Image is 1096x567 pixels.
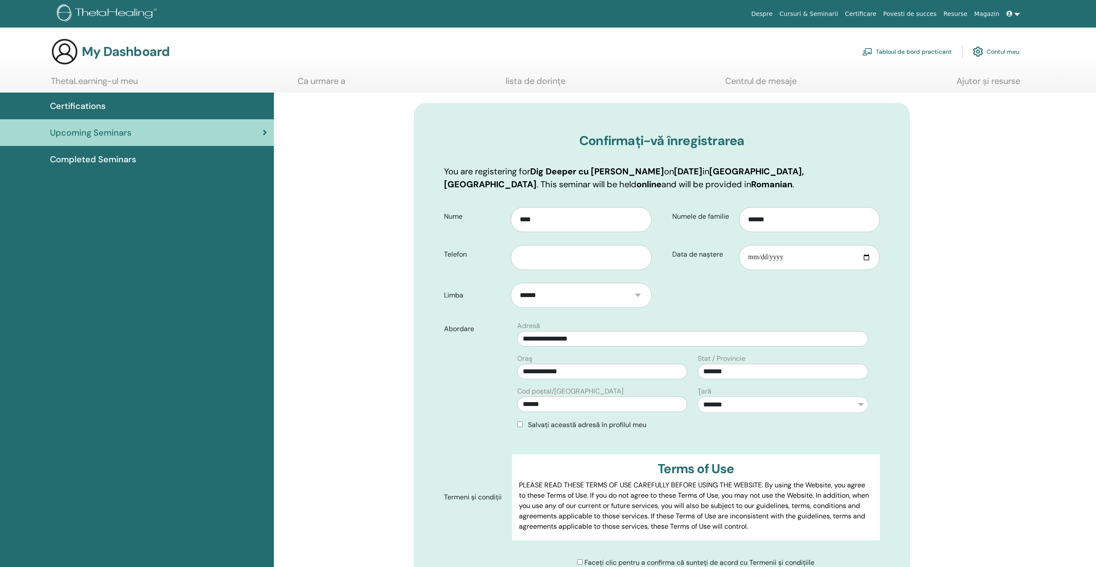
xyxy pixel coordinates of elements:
label: Nume [438,208,511,225]
label: Abordare [438,321,512,337]
label: Telefon [438,246,511,263]
label: Oraş [517,353,532,364]
b: Romanian [751,179,792,190]
span: Completed Seminars [50,153,136,166]
p: You are registering for on in . This seminar will be held and will be provided in . [444,165,880,191]
span: Faceți clic pentru a confirma că sunteți de acord cu Termenii și condițiile [584,558,814,567]
a: Certificare [841,6,880,22]
a: Contul meu [973,42,1019,61]
label: Adresă [517,321,540,331]
a: ThetaLearning-ul meu [51,76,138,93]
h3: My Dashboard [82,44,170,59]
a: Tabloul de bord practicant [862,42,952,61]
h3: Confirmați-vă înregistrarea [444,133,880,149]
label: Stat / Provincie [698,353,745,364]
b: [DATE] [674,166,702,177]
span: Certifications [50,99,106,112]
label: Limba [438,287,511,304]
label: Ţară [698,386,711,397]
label: Data de naștere [666,246,739,263]
a: lista de dorințe [506,76,565,93]
a: Magazin [971,6,1003,22]
label: Termeni și condiții [438,489,512,505]
b: online [636,179,661,190]
a: Ca urmare a [298,76,345,93]
span: Salvați această adresă în profilul meu [528,420,646,429]
b: Dig Deeper cu [PERSON_NAME] [530,166,664,177]
a: Centrul de mesaje [725,76,797,93]
a: Ajutor și resurse [956,76,1020,93]
a: Despre [748,6,776,22]
label: Cod poștal/[GEOGRAPHIC_DATA] [517,386,624,397]
img: chalkboard-teacher.svg [862,48,872,56]
span: Upcoming Seminars [50,126,131,139]
label: Numele de familie [666,208,739,225]
img: logo.png [57,4,160,24]
p: PLEASE READ THESE TERMS OF USE CAREFULLY BEFORE USING THE WEBSITE. By using the Website, you agre... [519,480,872,532]
img: generic-user-icon.jpg [51,38,78,65]
h3: Terms of Use [519,461,872,477]
a: Resurse [940,6,971,22]
a: Povesti de succes [880,6,940,22]
img: cog.svg [973,44,983,59]
a: Cursuri & Seminarii [776,6,841,22]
